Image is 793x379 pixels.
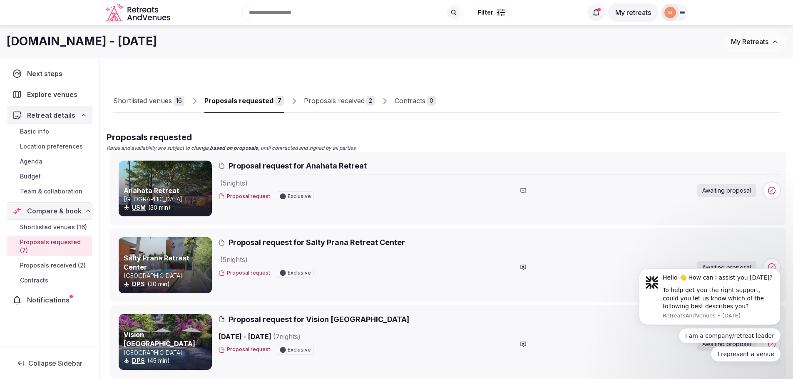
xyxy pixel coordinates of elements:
span: Shortlisted venues (16) [20,223,87,231]
span: Exclusive [288,194,311,199]
span: Location preferences [20,142,83,151]
button: My Retreats [723,31,786,52]
h1: [DOMAIN_NAME] - [DATE] [7,33,157,50]
div: (45 min) [124,357,210,365]
div: Proposals requested [204,96,273,106]
span: Team & collaboration [20,187,82,196]
a: Proposals requested7 [204,89,284,113]
span: Contracts [20,276,48,285]
a: Next steps [7,65,92,82]
span: Explore venues [27,89,81,99]
strong: based on proposals [210,145,258,151]
span: Compare & book [27,206,82,216]
span: ( 5 night s ) [220,255,248,264]
div: 16 [174,96,184,106]
button: DPS [132,357,145,365]
a: Notifications [7,291,92,309]
a: DPS [132,357,145,364]
button: USM [132,203,146,212]
button: Proposal request [219,346,270,353]
div: (30 min) [124,203,210,212]
p: [GEOGRAPHIC_DATA] [124,272,210,280]
span: Collapse Sidebar [28,359,82,367]
a: Budget [7,171,92,182]
a: Basic info [7,126,92,137]
div: Proposals received [304,96,365,106]
button: Proposal request [219,193,270,200]
a: Location preferences [7,141,92,152]
a: Contracts [7,275,92,286]
a: Explore venues [7,86,92,103]
div: Contracts [395,96,425,106]
div: 0 [427,96,436,106]
a: Agenda [7,156,92,167]
p: [GEOGRAPHIC_DATA] [124,195,210,203]
span: Exclusive [288,347,311,352]
a: Proposals requested (7) [7,236,92,256]
p: [GEOGRAPHIC_DATA] [124,349,210,357]
a: Salty Prana Retreat Center [124,254,189,271]
a: Shortlisted venues (16) [7,221,92,233]
img: moveinside.it [664,7,676,18]
span: Proposals received (2) [20,261,86,270]
iframe: Intercom notifications message [626,261,793,367]
span: ( 7 night s ) [273,332,301,341]
a: Contracts0 [395,89,436,113]
div: Shortlisted venues [113,96,172,106]
span: Proposal request for Salty Prana Retreat Center [229,237,405,248]
button: Collapse Sidebar [7,354,92,372]
span: [DATE] - [DATE] [219,332,365,342]
a: Proposals received (2) [7,260,92,271]
a: Vision [GEOGRAPHIC_DATA] [124,330,195,348]
button: DPS [132,280,145,288]
a: Anahata Retreat [124,186,179,195]
svg: Retreats and Venues company logo [105,3,172,22]
button: Proposal request [219,270,270,277]
span: My Retreats [731,37,768,46]
span: Filter [478,8,493,17]
button: My retreats [608,3,658,22]
div: 7 [275,96,284,106]
span: Basic info [20,127,49,136]
span: Proposal request for Anahata Retreat [229,161,367,171]
span: Retreat details [27,110,75,120]
div: 2 [366,96,375,106]
div: (30 min) [124,280,210,288]
span: Notifications [27,295,73,305]
a: Team & collaboration [7,186,92,197]
span: Agenda [20,157,42,166]
span: Next steps [27,69,66,79]
a: My retreats [608,8,658,17]
span: ( 5 night s ) [220,179,248,187]
div: Awaiting proposal [697,184,756,197]
span: Budget [20,172,41,181]
a: Proposals received2 [304,89,375,113]
span: Proposal request for Vision [GEOGRAPHIC_DATA] [229,314,409,325]
button: Filter [472,5,510,20]
a: DPS [132,280,145,287]
span: Exclusive [288,270,311,275]
p: Rates and availability are subject to change, , until contracted and signed by all parties [107,145,786,152]
h2: Proposals requested [107,131,786,143]
span: Proposals requested (7) [20,238,89,255]
a: USM [132,204,146,211]
a: Shortlisted venues16 [113,89,184,113]
a: Visit the homepage [105,3,172,22]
